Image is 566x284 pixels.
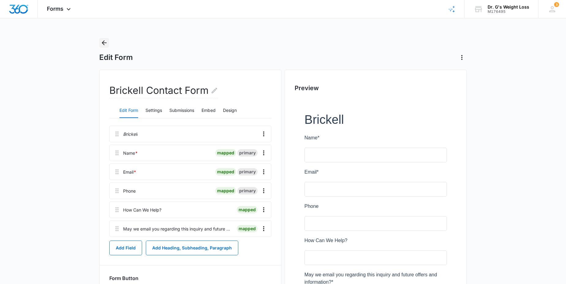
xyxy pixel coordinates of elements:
[123,188,136,194] div: Phone
[237,206,258,213] div: mapped
[259,205,269,215] button: Overflow Menu
[457,53,467,62] button: Actions
[237,149,258,157] div: primary
[121,198,199,217] iframe: reCAPTCHA
[211,83,218,98] button: Edit Form Name
[215,168,236,175] div: mapped
[109,241,142,255] button: Add Field
[237,187,258,194] div: primary
[109,275,138,281] h3: Form Button
[237,225,258,232] div: mapped
[554,2,559,7] div: notifications count
[145,103,162,118] button: Settings
[259,148,269,158] button: Overflow Menu
[6,186,12,193] label: No
[109,83,218,98] h2: Brickell Contact Form
[123,131,138,137] p: Brickell
[99,53,133,62] h1: Edit Form
[119,103,138,118] button: Edit Form
[215,187,236,194] div: mapped
[488,9,529,14] div: account id
[223,103,237,118] button: Design
[554,2,559,7] span: 3
[99,38,109,48] button: Back
[202,103,216,118] button: Embed
[295,83,457,93] h2: Preview
[259,186,269,196] button: Overflow Menu
[215,149,236,157] div: mapped
[123,207,161,213] div: How Can We Help?
[123,169,136,175] div: Email
[259,167,269,177] button: Overflow Menu
[123,150,138,156] div: Name
[123,226,232,232] div: May we email you regarding this inquiry and future offers and information?
[47,6,63,12] span: Forms
[237,168,258,175] div: primary
[146,241,238,255] button: Add Heading, Subheading, Paragraph
[169,103,194,118] button: Submissions
[6,176,14,183] label: Yes
[488,5,529,9] div: account name
[259,129,269,139] button: Overflow Menu
[259,224,269,234] button: Overflow Menu
[4,205,19,210] span: Submit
